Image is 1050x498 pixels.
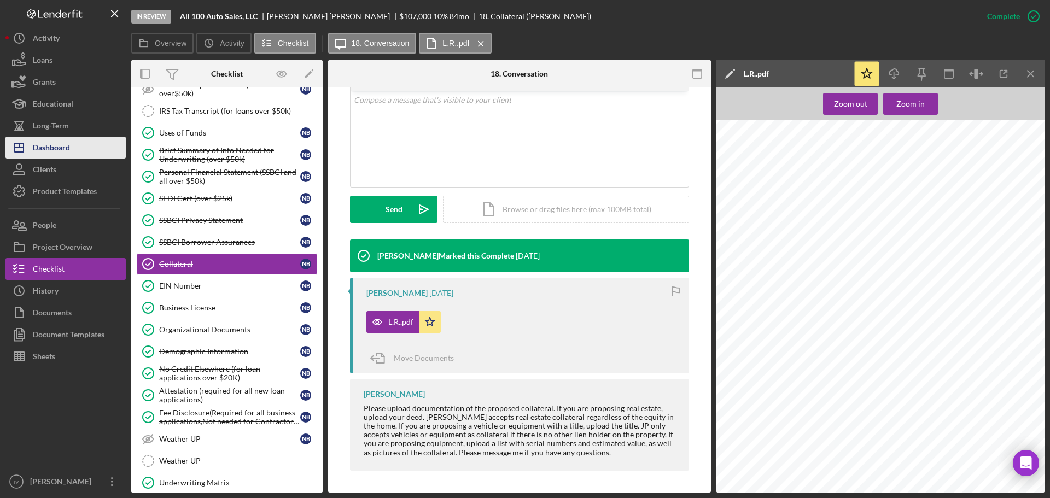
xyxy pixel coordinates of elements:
button: Checklist [5,258,126,280]
a: Fee Disclosure(Required for all business applications,Not needed for Contractor loans)NB [137,406,317,428]
span: 4, 2025, and recorded February [755,314,851,321]
div: Underwriting Matrix [159,478,317,487]
button: Document Templates [5,324,126,345]
span: Great Rivers [993,297,1034,304]
a: CollateralNB [137,253,317,275]
span: Deed of Trust from All 100% Auto Sales, LLC, to [PERSON_NAME], Trustee, securing [727,248,1004,255]
span: FOR INFORMATIONAL PURPOSES ONLY: [727,425,864,432]
span: Request for notice of sale under above Deed of Trust, recorded in Book 07132018 Page 0240. [727,236,997,243]
time: 2025-09-23 19:59 [429,289,453,297]
button: People [5,214,126,236]
span: February [727,314,753,321]
span: City of [GEOGRAPHIC_DATA], [US_STATE], [727,392,864,399]
span: $107,000 [399,11,431,21]
span: 18, 2024, in Book [783,265,836,272]
div: [PERSON_NAME] Marked this Complete [377,251,514,260]
div: Checklist [33,258,65,283]
span: 0094, in the Recorder of [958,314,1034,321]
span: amount of $5,000,000.00, dated [DATE], under Cause No. 1722 [727,355,914,362]
div: Grants [33,71,56,96]
div: Business License [159,303,300,312]
div: N B [300,171,311,182]
button: Long-Term [5,115,126,137]
button: Activity [196,33,251,54]
a: Weather UP [137,450,317,472]
div: Long-Term [33,115,69,139]
div: Loans [33,49,52,74]
span: 2024 CITY TAX RATE: 10.0108 [727,441,824,448]
div: 10 % [433,12,448,21]
span: Request for notice of sale under above Deed of Trust, recorded in Book 07022024 Page 0108. [727,285,997,292]
span: [GEOGRAPHIC_DATA], [US_STATE]. [727,273,842,280]
div: N B [300,324,311,335]
span: amount of $4,374.05, dated [DATE], under Cause No. 1622 [727,384,903,391]
div: Organizational Documents [159,325,300,334]
span: UNSATISFIED MORTGAGES OF RECORD: [727,161,864,168]
span: 14, 2018 [783,195,808,202]
div: SSBCI Privacy Statement [159,216,300,225]
a: Attestation (required for all new loan applications)NB [137,384,317,406]
label: Activity [220,39,244,48]
button: Send [350,196,437,223]
span: 02052025, Page [908,314,956,321]
button: L.R..pdf [419,33,492,54]
span: Deed of Trust from All 100% Auto Sales, LLC, to [PERSON_NAME], Trustee, securing [727,178,1004,185]
button: Complete [976,5,1045,27]
div: N B [300,237,311,248]
button: Sheets [5,345,126,367]
span: , in Book [808,195,836,202]
b: All 100 Auto Sales, LLC [180,12,258,21]
a: SEDI Cert (over $25k)NB [137,188,317,209]
a: Tax Transcript 4506 Form(for loans over$50k)NB [137,78,317,100]
div: Collateral [159,260,300,268]
label: L.R..pdf [442,39,469,48]
a: Business LicenseNB [137,297,317,319]
a: Brief Summary of Info Needed for Underwriting (over $50k)NB [137,144,317,166]
span: Community Capital, Inc. [727,306,808,313]
div: Weather UP [159,456,317,465]
div: [PERSON_NAME] [PERSON_NAME] [267,12,399,21]
span: the City of [GEOGRAPHIC_DATA], [US_STATE], [727,364,873,371]
span: 2025 COMMERCIALLY ASSESSED VALUE: $28,600.00 (Parcel 1) [727,458,931,465]
button: Documents [5,302,126,324]
span: THE 2023 REAL ESTATE TAXES ARE PAID [727,491,866,498]
a: History [5,280,126,302]
div: Activity [33,27,60,52]
span: 06142018, Page [838,195,885,202]
div: Documents [33,302,72,326]
div: N B [300,346,311,357]
div: Document Templates [33,324,104,348]
div: Project Overview [33,236,92,261]
div: L.R..pdf [388,318,413,326]
div: Sheets [33,345,55,370]
span: 5, 2025, in Book [853,314,906,321]
div: Brief Summary of Info Needed for Underwriting (over $50k) [159,146,300,163]
span: GENERAL TAXES: for the year [DATE] [727,405,845,412]
a: Demographic InformationNB [137,341,317,362]
span: Request for notice of sale under above Deed of Trust, recorded in Book 02072025 Page 0099. [727,335,997,342]
span: Assignment of Rents and Leases executed by [727,215,861,222]
div: Tax Transcript 4506 Form(for loans over$50k) [159,80,300,98]
button: Product Templates [5,180,126,202]
div: Send [386,196,402,223]
div: Complete [987,5,1020,27]
span: which was dismissed with prejudice as of [DATE]. [808,392,958,399]
span: - [936,355,938,362]
div: Fee Disclosure(Required for all business applications,Not needed for Contractor loans) [159,408,300,426]
a: Uses of FundsNB [137,122,317,144]
label: Checklist [278,39,309,48]
div: Educational [33,93,73,118]
div: N B [300,149,311,160]
div: Zoom out [834,93,867,115]
span: and recorded June [727,195,780,202]
div: In Review [131,10,171,24]
a: Grants [5,71,126,93]
a: Underwriting Matrix [137,472,317,494]
span: are a lien. [841,405,870,412]
span: repayment of the sum of $85,106.76, which Deed of Trust was dated June [791,256,1005,263]
span: repayment of the sum of $29,995.05, which Deed of Trust was dated [812,306,1034,313]
button: Activity [5,27,126,49]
